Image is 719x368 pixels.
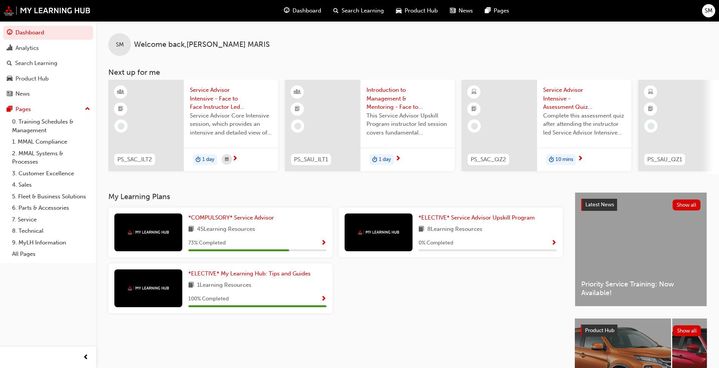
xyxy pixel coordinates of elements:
span: guage-icon [284,6,289,15]
span: calendar-icon [225,155,229,164]
img: mmal [128,286,169,291]
span: learningResourceType_INSTRUCTOR_LED-icon [295,87,300,97]
div: News [15,90,30,98]
span: 8 Learning Resources [427,225,482,234]
span: Welcome back , [PERSON_NAME] MARIS [134,40,270,49]
span: PS_SAU_ILT1 [294,155,328,164]
a: guage-iconDashboard [278,3,327,19]
a: 5. Fleet & Business Solutions [9,191,93,203]
span: learningRecordVerb_NONE-icon [471,123,478,130]
span: news-icon [450,6,456,15]
span: 73 % Completed [188,239,226,247]
span: book-icon [419,225,424,234]
span: Service Advisor Intensive - Assessment Quiz (Service Advisor Core Program) [543,86,625,111]
a: All Pages [9,248,93,260]
span: guage-icon [7,29,12,36]
span: chart-icon [7,45,12,52]
a: Product HubShow all [581,325,701,337]
img: mmal [4,6,91,15]
span: book-icon [188,225,194,234]
span: Priority Service Training: Now Available! [581,280,701,297]
a: search-iconSearch Learning [327,3,390,19]
button: SM [702,4,715,17]
span: up-icon [85,104,90,114]
a: 2. MMAL Systems & Processes [9,148,93,168]
button: Show Progress [321,294,326,304]
span: Show Progress [321,296,326,303]
button: Show all [673,199,701,210]
a: pages-iconPages [479,3,515,19]
a: *ELECTIVE* Service Advisor Upskill Program [419,213,538,222]
img: mmal [128,230,169,235]
span: next-icon [232,156,238,162]
span: PS_SAU_QZ1 [647,155,682,164]
a: Analytics [3,41,93,55]
span: news-icon [7,91,12,97]
a: 6. Parts & Accessories [9,202,93,214]
span: Latest News [585,201,614,208]
button: Pages [3,102,93,116]
span: duration-icon [549,155,554,165]
a: 0. Training Schedules & Management [9,116,93,136]
span: Dashboard [293,6,321,15]
a: PS_SAC_ILT2Service Advisor Intensive - Face to Face Instructor Led Training (Service Advisor Core... [108,80,278,171]
span: Service Advisor Core Intensive session, which provides an intensive and detailed view of the Serv... [190,111,272,137]
span: pages-icon [7,106,12,113]
a: 9. MyLH Information [9,237,93,249]
span: Show Progress [551,240,557,247]
span: *ELECTIVE* My Learning Hub: Tips and Guides [188,270,311,277]
a: *COMPULSORY* Service Advisor [188,213,277,222]
span: learningRecordVerb_NONE-icon [294,123,301,130]
span: *COMPULSORY* Service Advisor [188,214,274,221]
a: Latest NewsShow allPriority Service Training: Now Available! [575,192,707,306]
span: Service Advisor Intensive - Face to Face Instructor Led Training (Service Advisor Core Program) [190,86,272,111]
span: car-icon [396,6,402,15]
div: Search Learning [15,59,57,68]
span: booktick-icon [648,104,653,114]
span: learningRecordVerb_NONE-icon [648,123,654,130]
a: PS_SAU_ILT1Introduction to Management & Mentoring - Face to Face Instructor Led Training (Service... [285,80,455,171]
a: Product Hub [3,72,93,86]
a: *ELECTIVE* My Learning Hub: Tips and Guides [188,269,314,278]
h3: Next up for me [96,68,719,77]
span: booktick-icon [295,104,300,114]
span: PS_SAC_ILT2 [117,155,152,164]
span: learningResourceType_ELEARNING-icon [471,87,477,97]
a: 4. Sales [9,179,93,191]
a: Search Learning [3,56,93,70]
button: Show all [673,325,701,336]
a: Dashboard [3,26,93,40]
a: PS_SAC_QZ2Service Advisor Intensive - Assessment Quiz (Service Advisor Core Program)Complete this... [462,80,631,171]
span: 45 Learning Resources [197,225,255,234]
span: SM [705,6,713,15]
span: next-icon [577,156,583,162]
span: Product Hub [405,6,438,15]
span: 1 day [379,155,391,164]
span: duration-icon [196,155,201,165]
span: next-icon [395,156,401,162]
span: learningResourceType_INSTRUCTOR_LED-icon [118,87,123,97]
span: Show Progress [321,240,326,247]
a: news-iconNews [444,3,479,19]
span: booktick-icon [471,104,477,114]
div: Product Hub [15,74,49,83]
span: SM [116,40,124,49]
span: prev-icon [83,353,89,362]
h3: My Learning Plans [108,192,563,201]
span: 1 Learning Resources [197,281,251,290]
a: 1. MMAL Compliance [9,136,93,148]
span: *ELECTIVE* Service Advisor Upskill Program [419,214,535,221]
button: Show Progress [321,238,326,248]
span: Search Learning [342,6,384,15]
span: 10 mins [556,155,573,164]
span: 100 % Completed [188,295,229,303]
button: DashboardAnalyticsSearch LearningProduct HubNews [3,24,93,102]
span: learningResourceType_ELEARNING-icon [648,87,653,97]
span: News [459,6,473,15]
img: mmal [358,230,399,235]
a: Latest NewsShow all [581,199,701,211]
span: booktick-icon [118,104,123,114]
span: Introduction to Management & Mentoring - Face to Face Instructor Led Training (Service Advisor Up... [366,86,449,111]
a: 8. Technical [9,225,93,237]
